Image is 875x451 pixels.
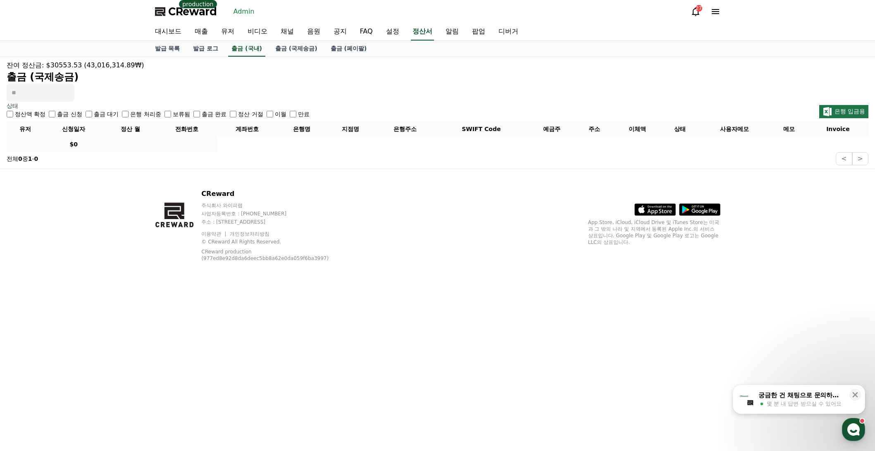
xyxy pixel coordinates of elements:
[7,102,310,110] p: 상태
[201,239,346,245] p: © CReward All Rights Reserved.
[411,23,434,41] a: 정산서
[613,122,662,137] th: 이체액
[819,105,868,118] button: 은행 입금용
[691,7,701,17] a: 27
[435,122,527,137] th: SWIFT Code
[228,41,265,57] a: 출금 (국내)
[55,262,107,283] a: 대화
[76,275,86,282] span: 대화
[186,41,225,57] a: 발급 로그
[241,23,274,41] a: 비디오
[269,41,324,57] a: 출금 (국제송금)
[465,23,492,41] a: 팝업
[188,23,215,41] a: 매출
[375,122,435,137] th: 은행주소
[34,155,38,162] strong: 0
[7,70,868,84] h2: 출금 (국제송금)
[94,110,119,118] label: 출금 대기
[439,23,465,41] a: 알림
[130,110,161,118] label: 은행 처리중
[128,274,138,281] span: 설정
[157,122,217,137] th: 전화번호
[215,23,241,41] a: 유저
[148,41,187,57] a: 발급 목록
[155,5,217,18] a: CReward
[230,5,258,18] a: Admin
[28,155,32,162] strong: 1
[353,23,379,41] a: FAQ
[57,110,82,118] label: 출금 신청
[201,189,346,199] p: CReward
[173,110,190,118] label: 보류됨
[834,108,865,115] span: 은행 입금용
[852,152,868,165] button: >
[201,219,346,225] p: 주소 : [STREET_ADDRESS]
[43,122,104,137] th: 신청일자
[18,155,22,162] strong: 0
[168,5,217,18] span: CReward
[7,122,43,137] th: 유저
[107,262,159,283] a: 설정
[277,122,326,137] th: 은행명
[201,248,334,262] p: CReward production (977ed8e92d8da6deec5bb8a62e0da059f6ba3997)
[2,262,55,283] a: 홈
[326,122,375,137] th: 지점명
[274,23,300,41] a: 채널
[662,122,699,137] th: 상태
[808,122,868,137] th: Invoice
[104,122,157,137] th: 정산 월
[26,274,31,281] span: 홈
[300,23,327,41] a: 음원
[201,231,227,237] a: 이용약관
[298,110,310,118] label: 만료
[327,23,353,41] a: 공지
[771,122,808,137] th: 메모
[324,41,374,57] a: 출금 (페이팔)
[7,155,38,163] p: 전체 중 -
[7,61,44,69] span: 잔여 정산금:
[201,210,346,217] p: 사업자등록번호 : [PHONE_NUMBER]
[202,110,226,118] label: 출금 완료
[275,110,286,118] label: 이월
[201,202,346,209] p: 주식회사 와이피랩
[696,5,702,12] div: 27
[217,122,277,137] th: 계좌번호
[47,140,100,149] p: $0
[527,122,576,137] th: 예금주
[379,23,406,41] a: 설정
[230,231,269,237] a: 개인정보처리방침
[492,23,525,41] a: 디버거
[588,219,720,246] p: App Store, iCloud, iCloud Drive 및 iTunes Store는 미국과 그 밖의 나라 및 지역에서 등록된 Apple Inc.의 서비스 상표입니다. Goo...
[46,61,144,69] span: $30553.53 (43,016,314.89₩)
[699,122,771,137] th: 사용자메모
[148,23,188,41] a: 대시보드
[576,122,613,137] th: 주소
[836,152,852,165] button: <
[238,110,263,118] label: 정산 거절
[15,110,45,118] label: 정산액 확정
